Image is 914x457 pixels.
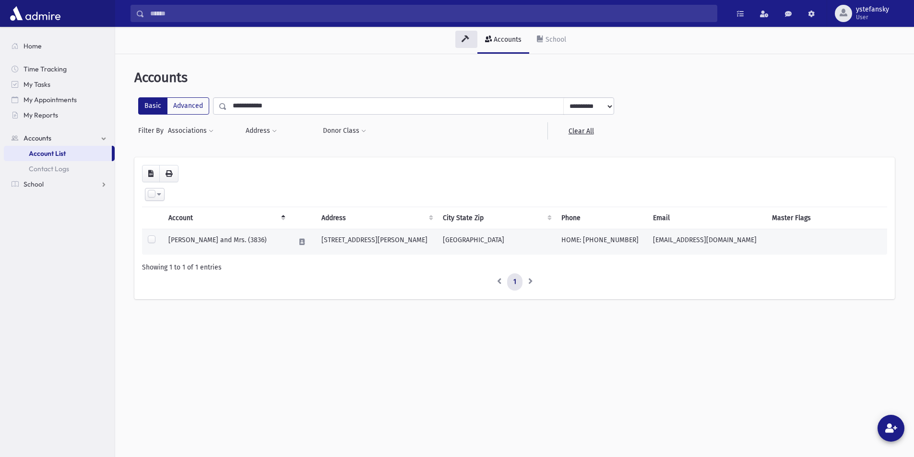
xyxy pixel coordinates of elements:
[24,65,67,73] span: Time Tracking
[647,207,766,229] th: Email
[159,165,178,182] button: Print
[544,35,566,44] div: School
[4,61,115,77] a: Time Tracking
[24,111,58,119] span: My Reports
[4,130,115,146] a: Accounts
[4,161,115,176] a: Contact Logs
[142,262,887,272] div: Showing 1 to 1 of 1 entries
[856,6,889,13] span: ystefansky
[167,97,209,115] label: Advanced
[163,207,289,229] th: Account: activate to sort column descending
[167,122,214,140] button: Associations
[29,164,69,173] span: Contact Logs
[142,165,160,182] button: CSV
[4,107,115,123] a: My Reports
[245,122,277,140] button: Address
[437,229,556,255] td: [GEOGRAPHIC_DATA]
[8,4,63,23] img: AdmirePro
[647,229,766,255] td: [EMAIL_ADDRESS][DOMAIN_NAME]
[322,122,367,140] button: Donor Class
[316,207,437,229] th: Address : activate to sort column ascending
[507,273,522,291] a: 1
[316,229,437,255] td: [STREET_ADDRESS][PERSON_NAME]
[856,13,889,21] span: User
[547,122,614,140] a: Clear All
[529,27,574,54] a: School
[24,134,51,142] span: Accounts
[4,146,112,161] a: Account List
[144,5,717,22] input: Search
[138,97,209,115] div: FilterModes
[134,70,188,85] span: Accounts
[4,38,115,54] a: Home
[138,126,167,136] span: Filter By
[24,180,44,188] span: School
[24,95,77,104] span: My Appointments
[556,229,647,255] td: HOME: [PHONE_NUMBER]
[24,42,42,50] span: Home
[24,80,50,89] span: My Tasks
[163,229,289,255] td: [PERSON_NAME] and Mrs. (3836)
[4,176,115,192] a: School
[556,207,647,229] th: Phone
[766,207,887,229] th: Master Flags
[29,149,66,158] span: Account List
[492,35,522,44] div: Accounts
[4,92,115,107] a: My Appointments
[477,27,529,54] a: Accounts
[437,207,556,229] th: City State Zip : activate to sort column ascending
[4,77,115,92] a: My Tasks
[138,97,167,115] label: Basic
